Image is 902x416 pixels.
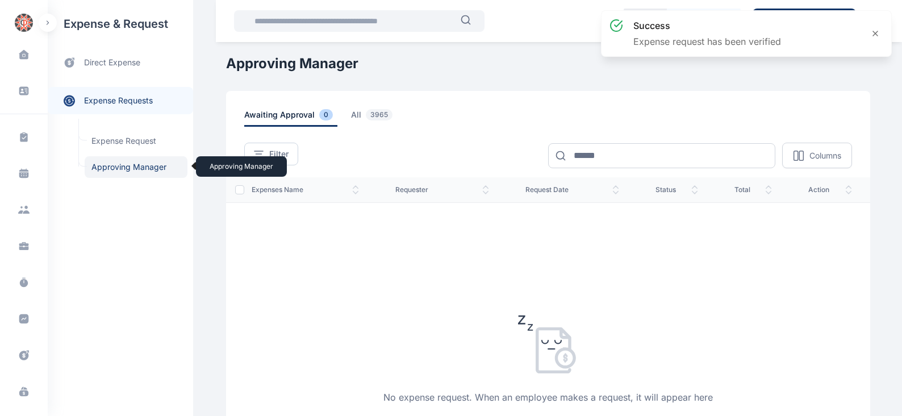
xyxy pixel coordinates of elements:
[395,185,489,194] span: Requester
[48,87,193,114] a: expense requests
[84,57,140,69] span: direct expense
[809,150,841,161] p: Columns
[525,185,619,194] span: request date
[633,19,781,32] h3: success
[734,185,772,194] span: total
[633,35,781,48] p: Expense request has been verified
[808,185,852,194] span: action
[226,55,870,73] h1: Approving Manager
[85,156,187,178] span: Approving Manager
[319,109,333,120] span: 0
[244,109,351,127] a: awaiting approval0
[351,109,411,127] a: all3965
[366,109,392,120] span: 3965
[252,185,359,194] span: expenses Name
[85,130,187,152] a: Expense Request
[48,48,193,78] a: direct expense
[244,143,298,165] button: Filter
[269,148,289,160] span: Filter
[48,78,193,114] div: expense requests
[244,109,337,127] span: awaiting approval
[782,143,852,168] button: Columns
[85,156,187,178] a: Approving ManagerApproving Manager
[351,109,397,127] span: all
[383,390,713,404] p: No expense request. When an employee makes a request, it will appear here
[655,185,698,194] span: status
